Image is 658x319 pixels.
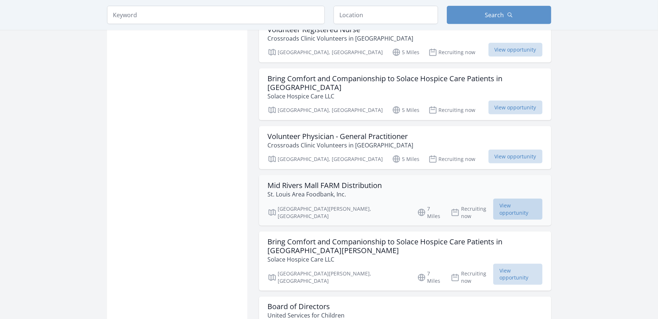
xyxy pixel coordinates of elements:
a: Volunteer Physician - General Practitioner Crossroads Clinic Volunteers in [GEOGRAPHIC_DATA] [GEO... [259,126,551,169]
span: View opportunity [488,43,543,57]
p: Recruiting now [451,205,493,220]
span: View opportunity [493,199,542,220]
span: View opportunity [493,264,542,285]
p: 5 Miles [392,155,420,164]
p: Recruiting now [451,270,493,285]
h3: Mid Rivers Mall FARM Distribution [268,181,382,190]
p: Recruiting now [429,48,476,57]
p: 7 Miles [417,205,442,220]
p: [GEOGRAPHIC_DATA][PERSON_NAME], [GEOGRAPHIC_DATA] [268,205,408,220]
h3: Board of Directors [268,303,345,311]
button: Search [447,6,551,24]
a: Mid Rivers Mall FARM Distribution St. Louis Area Foodbank, Inc. [GEOGRAPHIC_DATA][PERSON_NAME], [... [259,175,551,226]
p: Solace Hospice Care LLC [268,255,543,264]
p: 7 Miles [417,270,442,285]
p: Recruiting now [429,106,476,115]
span: View opportunity [488,101,543,115]
p: [GEOGRAPHIC_DATA], [GEOGRAPHIC_DATA] [268,106,383,115]
h3: Bring Comfort and Companionship to Solace Hospice Care Patients in [GEOGRAPHIC_DATA] [268,74,543,92]
a: Volunteer Registered Nurse Crossroads Clinic Volunteers in [GEOGRAPHIC_DATA] [GEOGRAPHIC_DATA], [... [259,19,551,63]
h3: Bring Comfort and Companionship to Solace Hospice Care Patients in [GEOGRAPHIC_DATA][PERSON_NAME] [268,237,543,255]
p: Recruiting now [429,155,476,164]
h3: Volunteer Physician - General Practitioner [268,132,414,141]
span: Search [485,11,504,19]
p: [GEOGRAPHIC_DATA][PERSON_NAME], [GEOGRAPHIC_DATA] [268,270,408,285]
p: Crossroads Clinic Volunteers in [GEOGRAPHIC_DATA] [268,34,414,43]
p: Crossroads Clinic Volunteers in [GEOGRAPHIC_DATA] [268,141,414,150]
span: View opportunity [488,150,543,164]
p: 5 Miles [392,106,420,115]
p: Solace Hospice Care LLC [268,92,543,101]
a: Bring Comfort and Companionship to Solace Hospice Care Patients in [GEOGRAPHIC_DATA][PERSON_NAME]... [259,232,551,291]
input: Keyword [107,6,325,24]
p: 5 Miles [392,48,420,57]
a: Bring Comfort and Companionship to Solace Hospice Care Patients in [GEOGRAPHIC_DATA] Solace Hospi... [259,68,551,120]
p: [GEOGRAPHIC_DATA], [GEOGRAPHIC_DATA] [268,48,383,57]
input: Location [334,6,438,24]
p: St. Louis Area Foodbank, Inc. [268,190,382,199]
p: [GEOGRAPHIC_DATA], [GEOGRAPHIC_DATA] [268,155,383,164]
